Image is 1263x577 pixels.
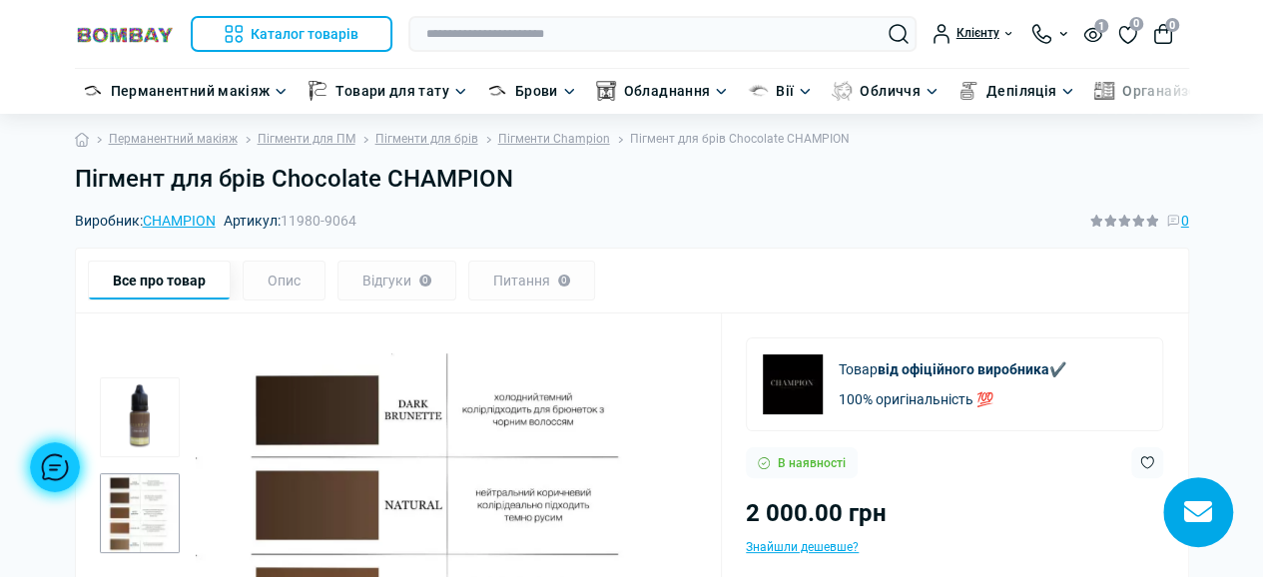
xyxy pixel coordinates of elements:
[281,213,356,229] span: 11980-9064
[191,16,392,52] button: Каталог товарів
[487,81,507,101] img: Брови
[860,80,921,102] a: Обличчя
[515,80,558,102] a: Брови
[746,499,887,527] span: 2 000.00 грн
[1131,447,1163,478] button: Wishlist button
[1165,18,1179,32] span: 0
[746,447,858,478] div: В наявності
[1094,81,1114,101] img: Органайзери для косметики
[1129,17,1143,31] span: 0
[610,130,850,149] li: Пігмент для брів Chocolate CHAMPION
[468,261,595,300] div: Питання
[224,214,356,228] span: Артикул:
[748,81,768,101] img: Вії
[878,361,1049,377] b: від офіційного виробника
[83,81,103,101] img: Перманентний макіяж
[243,261,325,300] div: Опис
[498,130,610,149] a: Пігменти Champion
[75,165,1189,194] h1: Пігмент для брів Chocolate CHAMPION
[75,25,175,44] img: BOMBAY
[1083,25,1102,42] button: 1
[88,261,231,300] div: Все про товар
[832,81,852,101] img: Обличчя
[1181,210,1189,232] span: 0
[1153,24,1173,44] button: 0
[596,81,616,101] img: Обладнання
[746,540,859,554] span: Знайшли дешевше?
[1118,23,1137,45] a: 0
[100,377,180,457] img: Пігмент для брів Chocolate CHAMPION
[100,473,180,553] div: 2 / 2
[889,24,909,44] button: Search
[1094,19,1108,33] span: 1
[109,130,238,149] a: Перманентний макіяж
[624,80,711,102] a: Обладнання
[111,80,271,102] a: Перманентний макіяж
[337,261,456,300] div: Відгуки
[75,214,216,228] span: Виробник:
[763,354,823,414] img: CHAMPION
[375,130,478,149] a: Пігменти для брів
[308,81,327,101] img: Товари для тату
[986,80,1056,102] a: Депіляція
[958,81,978,101] img: Депіляція
[143,213,216,229] a: CHAMPION
[100,377,180,457] div: 1 / 2
[776,80,794,102] a: Вії
[839,388,1066,410] p: 100% оригінальність 💯
[839,358,1066,380] p: Товар ✔️
[335,80,448,102] a: Товари для тату
[258,130,355,149] a: Пігменти для ПМ
[100,473,180,553] img: Пігмент для брів Chocolate CHAMPION
[75,114,1189,165] nav: breadcrumb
